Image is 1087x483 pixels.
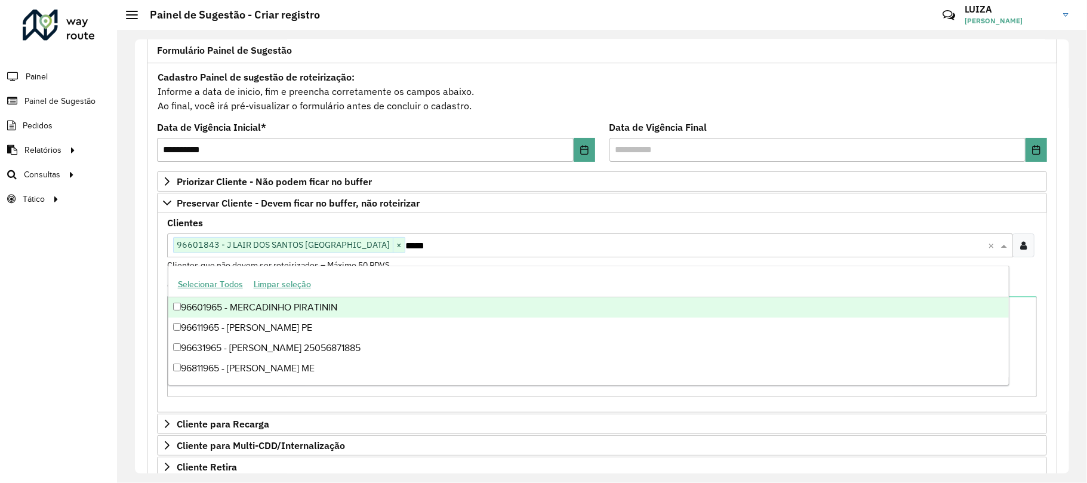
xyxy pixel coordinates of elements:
span: Cliente para Multi-CDD/Internalização [177,441,345,450]
span: Formulário Painel de Sugestão [157,45,292,55]
a: Cliente para Recarga [157,414,1047,434]
span: Preservar Cliente - Devem ficar no buffer, não roteirizar [177,198,420,208]
ng-dropdown-panel: Options list [168,266,1010,386]
a: Cliente para Multi-CDD/Internalização [157,435,1047,456]
a: Contato Rápido [936,2,962,28]
strong: Cadastro Painel de sugestão de roteirização: [158,71,355,83]
button: Choose Date [574,138,595,162]
span: Priorizar Cliente - Não podem ficar no buffer [177,177,372,186]
div: 96611965 - [PERSON_NAME] PE [168,318,1009,338]
label: Clientes [167,216,203,230]
span: [PERSON_NAME] [965,16,1054,26]
label: Data de Vigência Inicial [157,120,266,134]
div: 96601965 - MERCADINHO PIRATININ [168,297,1009,318]
span: Painel [26,70,48,83]
div: Preservar Cliente - Devem ficar no buffer, não roteirizar [157,213,1047,413]
label: Data de Vigência Final [609,120,707,134]
button: Selecionar Todos [173,275,248,294]
a: Priorizar Cliente - Não podem ficar no buffer [157,171,1047,192]
div: Informe a data de inicio, fim e preencha corretamente os campos abaixo. Ao final, você irá pré-vi... [157,69,1047,113]
span: Consultas [24,168,60,181]
span: Cliente Retira [177,462,237,472]
h2: Painel de Sugestão - Criar registro [138,8,320,21]
span: Cliente para Recarga [177,419,269,429]
span: Relatórios [24,144,61,156]
small: Clientes que não devem ser roteirizados – Máximo 50 PDVS [167,260,390,270]
span: 96601843 - J LAIR DOS SANTOS [GEOGRAPHIC_DATA] [174,238,393,252]
div: 96811965 - [PERSON_NAME] ME [168,358,1009,379]
a: Preservar Cliente - Devem ficar no buffer, não roteirizar [157,193,1047,213]
h3: LUIZA [965,4,1054,15]
button: Choose Date [1026,138,1047,162]
a: Cliente Retira [157,457,1047,477]
div: 96631965 - [PERSON_NAME] 25056871885 [168,338,1009,358]
button: Limpar seleção [248,275,316,294]
span: Clear all [988,238,998,253]
span: × [393,238,405,253]
span: Tático [23,193,45,205]
span: Pedidos [23,119,53,132]
span: Painel de Sugestão [24,95,96,107]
